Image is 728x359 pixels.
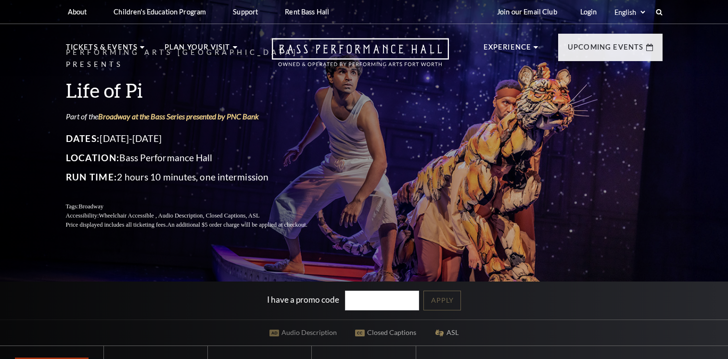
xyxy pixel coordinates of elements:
[114,8,206,16] p: Children's Education Program
[66,133,100,144] span: Dates:
[98,112,259,121] a: Broadway at the Bass Series presented by PNC Bank
[167,221,307,228] span: An additional $5 order charge will be applied at checkout.
[66,220,331,230] p: Price displayed includes all ticketing fees.
[484,41,532,59] p: Experience
[78,203,103,210] span: Broadway
[233,8,258,16] p: Support
[66,171,117,182] span: Run Time:
[613,8,647,17] select: Select:
[285,8,329,16] p: Rent Bass Hall
[66,41,138,59] p: Tickets & Events
[267,295,339,305] label: I have a promo code
[68,8,87,16] p: About
[66,211,331,220] p: Accessibility:
[66,169,331,185] p: 2 hours 10 minutes, one intermission
[66,131,331,146] p: [DATE]-[DATE]
[66,152,120,163] span: Location:
[66,78,331,103] h3: Life of Pi
[66,202,331,211] p: Tags:
[66,150,331,166] p: Bass Performance Hall
[568,41,644,59] p: Upcoming Events
[165,41,230,59] p: Plan Your Visit
[66,111,331,122] p: Part of the
[99,212,259,219] span: Wheelchair Accessible , Audio Description, Closed Captions, ASL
